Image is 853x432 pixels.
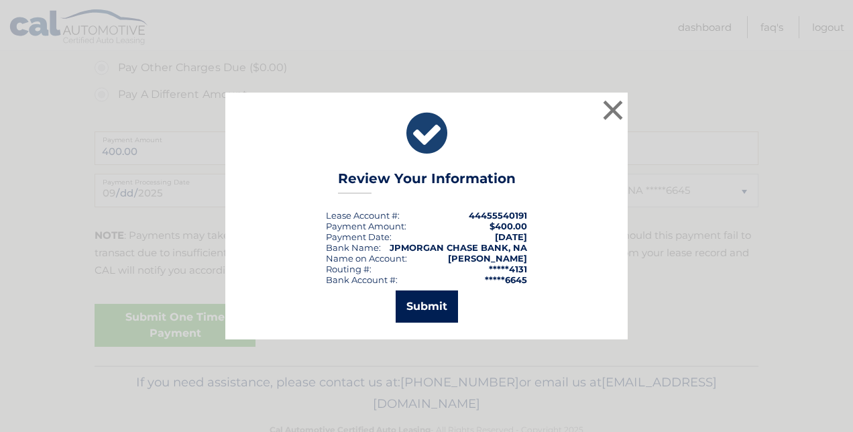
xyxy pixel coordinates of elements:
h3: Review Your Information [338,170,516,194]
span: [DATE] [495,231,527,242]
div: Name on Account: [326,253,407,264]
div: Routing #: [326,264,372,274]
div: Payment Amount: [326,221,406,231]
div: Bank Name: [326,242,381,253]
strong: 44455540191 [469,210,527,221]
strong: [PERSON_NAME] [448,253,527,264]
span: Payment Date [326,231,390,242]
div: Bank Account #: [326,274,398,285]
button: × [600,97,626,123]
button: Submit [396,290,458,323]
div: : [326,231,392,242]
div: Lease Account #: [326,210,400,221]
span: $400.00 [490,221,527,231]
strong: JPMORGAN CHASE BANK, NA [390,242,527,253]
